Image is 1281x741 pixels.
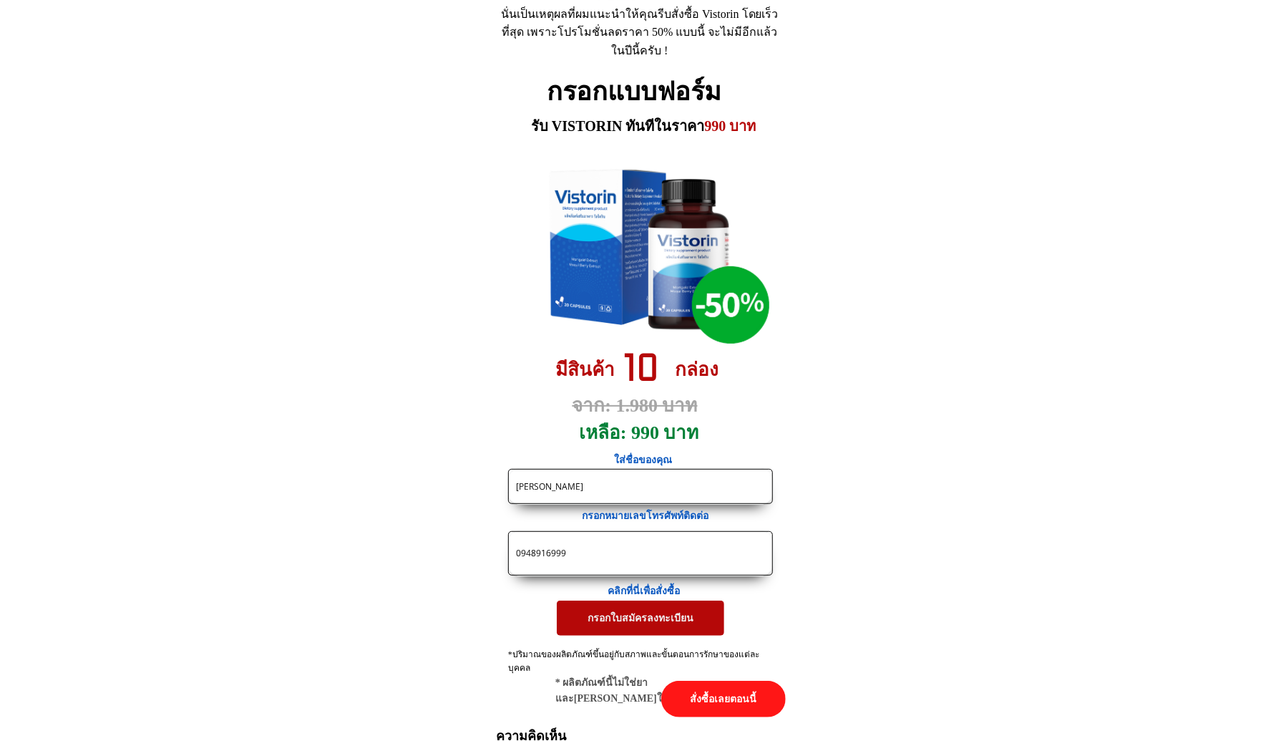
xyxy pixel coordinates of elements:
h3: รับ VISTORIN ทันทีในราคา [531,115,761,137]
input: เบอร์โทรศัพท์ [512,532,769,575]
div: นั่นเป็นเหตุผลที่ผมแนะนำให้คุณรีบสั่งซื้อ Vistorin โดยเร็วที่สุด เพราะโปรโมชั่นลดราคา 50% แบบนี้ ... [501,5,779,60]
div: * ผลิตภัณฑ์นี้ไม่ใช่ยาและ[PERSON_NAME]ใช้แทนยา [555,675,747,707]
p: สั่งซื้อเลยตอนนี้ [661,681,786,717]
h3: คลิกที่นี่เพื่อสั่งซื้อ [608,583,693,599]
p: กรอกใบสมัครลงทะเบียน [557,601,724,635]
h3: มีสินค้า กล่อง [555,355,736,385]
h3: เหลือ: 990 บาท [579,418,708,448]
span: ใส่ชื่อของคุณ [615,455,673,465]
div: *ปริมาณของผลิตภัณฑ์ขึ้นอยู่กับสภาพและขั้นตอนการรักษาของแต่ละบุคคล [508,648,774,689]
h3: จาก: 1.980 บาท [573,391,729,421]
h3: กรอกหมายเลขโทรศัพท์ติดต่อ [582,508,724,524]
h2: กรอกแบบฟอร์ม [547,72,734,113]
input: ชื่อ-นามสกุล [512,470,769,503]
span: 990 บาท [705,118,756,134]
